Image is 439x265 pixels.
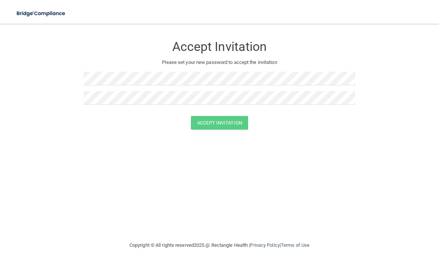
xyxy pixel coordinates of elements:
[89,58,350,67] p: Please set your new password to accept the invitation
[250,242,279,248] a: Privacy Policy
[11,6,71,21] img: bridge_compliance_login_screen.278c3ca4.svg
[281,242,310,248] a: Terms of Use
[84,233,355,257] div: Copyright © All rights reserved 2025 @ Rectangle Health | |
[191,116,248,130] button: Accept Invitation
[84,40,355,54] h3: Accept Invitation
